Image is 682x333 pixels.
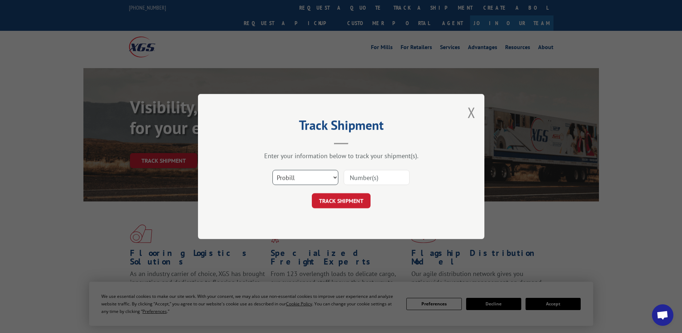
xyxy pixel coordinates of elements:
[344,170,410,185] input: Number(s)
[652,304,673,326] a: Open chat
[312,193,371,208] button: TRACK SHIPMENT
[234,152,449,160] div: Enter your information below to track your shipment(s).
[468,103,475,122] button: Close modal
[234,120,449,134] h2: Track Shipment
